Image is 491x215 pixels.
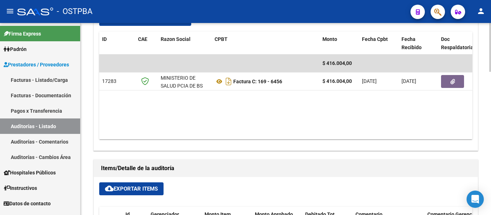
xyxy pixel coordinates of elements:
span: $ 416.004,00 [322,60,352,66]
datatable-header-cell: Monto [320,32,359,55]
span: [DATE] [362,78,377,84]
datatable-header-cell: Razon Social [158,32,212,55]
span: Doc Respaldatoria [441,36,473,50]
strong: $ 416.004,00 [322,78,352,84]
mat-icon: menu [6,7,14,15]
span: Prestadores / Proveedores [4,61,69,69]
span: CPBT [215,36,228,42]
span: CAE [138,36,147,42]
button: Exportar Items [99,182,164,195]
datatable-header-cell: CAE [135,32,158,55]
datatable-header-cell: ID [99,32,135,55]
datatable-header-cell: Fecha Cpbt [359,32,399,55]
span: Hospitales Públicos [4,169,56,177]
span: Firma Express [4,30,41,38]
span: Instructivos [4,184,37,192]
mat-icon: person [477,7,485,15]
datatable-header-cell: CPBT [212,32,320,55]
span: Fecha Cpbt [362,36,388,42]
span: [DATE] [401,78,416,84]
div: Open Intercom Messenger [467,191,484,208]
h1: Items/Detalle de la auditoría [101,163,471,174]
datatable-header-cell: Doc Respaldatoria [438,32,481,55]
span: - OSTPBA [57,4,92,19]
span: Monto [322,36,337,42]
strong: Factura C: 169 - 6456 [233,79,282,84]
span: 17283 [102,78,116,84]
span: Fecha Recibido [401,36,422,50]
mat-icon: cloud_download [105,184,114,193]
span: Razon Social [161,36,191,42]
datatable-header-cell: Fecha Recibido [399,32,438,55]
span: Datos de contacto [4,200,51,207]
span: Exportar Items [105,186,158,192]
div: MINISTERIO DE SALUD PCIA DE BS AS [161,74,209,98]
span: ID [102,36,107,42]
span: Padrón [4,45,27,53]
i: Descargar documento [224,76,233,87]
